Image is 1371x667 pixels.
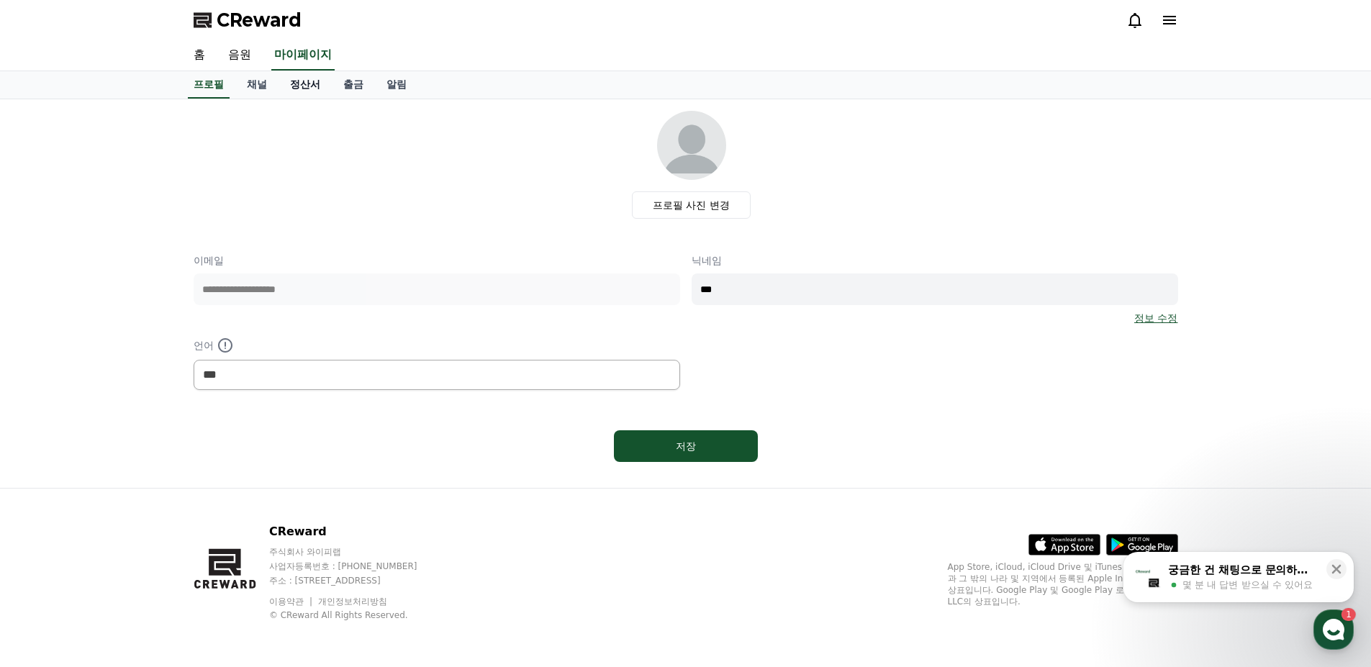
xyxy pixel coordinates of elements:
[948,561,1178,607] p: App Store, iCloud, iCloud Drive 및 iTunes Store는 미국과 그 밖의 나라 및 지역에서 등록된 Apple Inc.의 서비스 상표입니다. Goo...
[222,478,240,489] span: 설정
[188,71,230,99] a: 프로필
[271,40,335,71] a: 마이페이지
[235,71,279,99] a: 채널
[632,191,751,219] label: 프로필 사진 변경
[269,561,445,572] p: 사업자등록번호 : [PHONE_NUMBER]
[95,456,186,492] a: 1대화
[194,337,680,354] p: 언어
[217,9,302,32] span: CReward
[279,71,332,99] a: 정산서
[657,111,726,180] img: profile_image
[132,478,149,490] span: 대화
[643,439,729,453] div: 저장
[269,596,315,607] a: 이용약관
[194,253,680,268] p: 이메일
[186,456,276,492] a: 설정
[332,71,375,99] a: 출금
[182,40,217,71] a: 홈
[4,456,95,492] a: 홈
[217,40,263,71] a: 음원
[146,455,151,467] span: 1
[269,609,445,621] p: © CReward All Rights Reserved.
[194,9,302,32] a: CReward
[614,430,758,462] button: 저장
[45,478,54,489] span: 홈
[269,575,445,586] p: 주소 : [STREET_ADDRESS]
[318,596,387,607] a: 개인정보처리방침
[692,253,1178,268] p: 닉네임
[269,523,445,540] p: CReward
[1134,311,1177,325] a: 정보 수정
[375,71,418,99] a: 알림
[269,546,445,558] p: 주식회사 와이피랩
